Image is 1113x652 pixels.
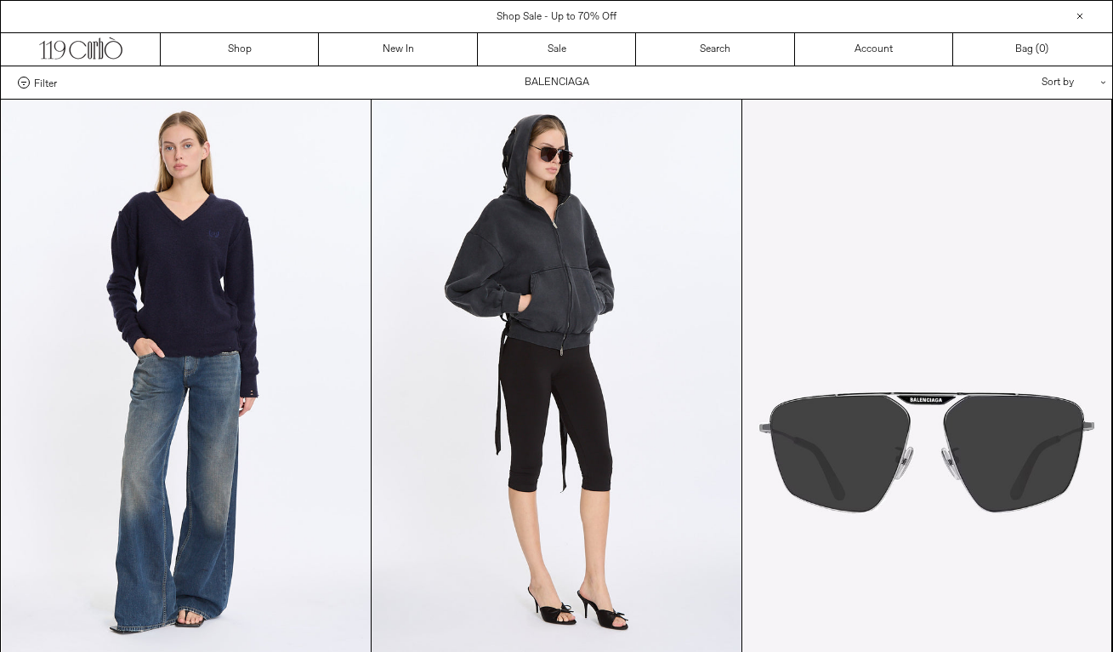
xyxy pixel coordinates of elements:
a: Sale [478,33,636,66]
span: Filter [34,77,57,89]
a: Shop [161,33,319,66]
a: Bag () [953,33,1111,66]
span: ) [1039,42,1048,57]
div: Sort by [942,66,1095,99]
a: Search [636,33,794,66]
a: New In [319,33,477,66]
a: Shop Sale - Up to 70% Off [497,10,616,24]
span: 0 [1039,43,1045,56]
a: Account [795,33,953,66]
